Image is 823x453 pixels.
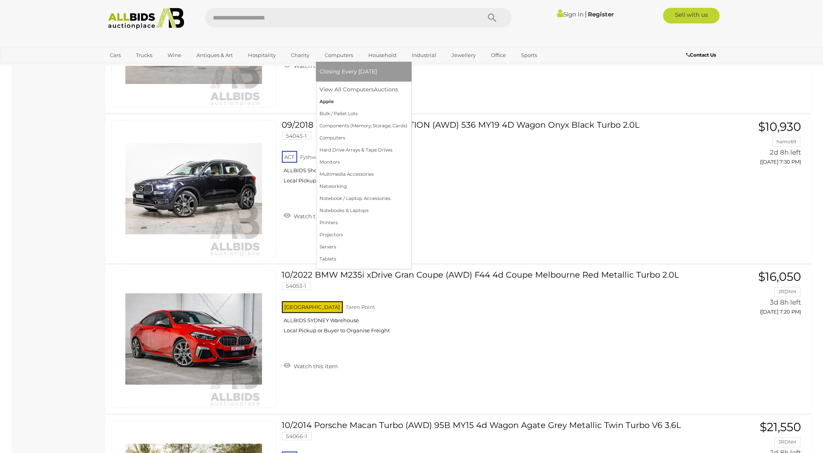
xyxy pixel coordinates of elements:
a: Sign In [557,11,584,18]
a: Office [486,49,511,62]
a: Household [364,49,402,62]
a: 10/2022 BMW M235i xDrive Gran Coupe (AWD) F44 4d Coupe Melbourne Red Metallic Turbo 2.0L 54053-1 ... [288,271,688,340]
span: Watch this item [292,363,338,370]
a: Watch this item [282,210,340,221]
a: Wine [163,49,187,62]
a: 09/2018 Volvo XC40 T4 INSCRIPTION (AWD) 536 MY19 4D Wagon Onyx Black Turbo 2.0L 54045-1 ACT Fyshw... [288,120,688,190]
a: Register [588,11,614,18]
a: Hospitality [243,49,281,62]
a: Industrial [407,49,442,62]
a: $10,930 hamo69 2d 8h left ([DATE] 7:30 PM) [700,120,803,169]
a: Antiques & Art [192,49,238,62]
span: Watch this item [292,213,338,220]
span: Watch this item [292,62,338,70]
a: Jewellery [447,49,481,62]
a: Trucks [131,49,158,62]
span: $16,050 [759,270,802,284]
a: Cars [105,49,126,62]
a: Charity [286,49,315,62]
span: $21,550 [760,420,802,435]
span: | [585,10,587,18]
a: Contact Us [686,51,718,59]
img: 54045-1a_ex.jpg [125,121,262,257]
button: Search [473,8,512,27]
a: Computers [320,49,359,62]
a: Watch this item [282,360,340,372]
a: Sports [516,49,543,62]
span: $10,930 [759,119,802,134]
b: Contact Us [686,52,716,58]
a: [GEOGRAPHIC_DATA] [105,62,171,75]
a: Sell with us [663,8,720,23]
a: $16,050 JRDNH 3d 8h left ([DATE] 7:20 PM) [700,271,803,319]
img: Allbids.com.au [104,8,189,29]
img: 54053-1a_ex.jpg [125,271,262,408]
